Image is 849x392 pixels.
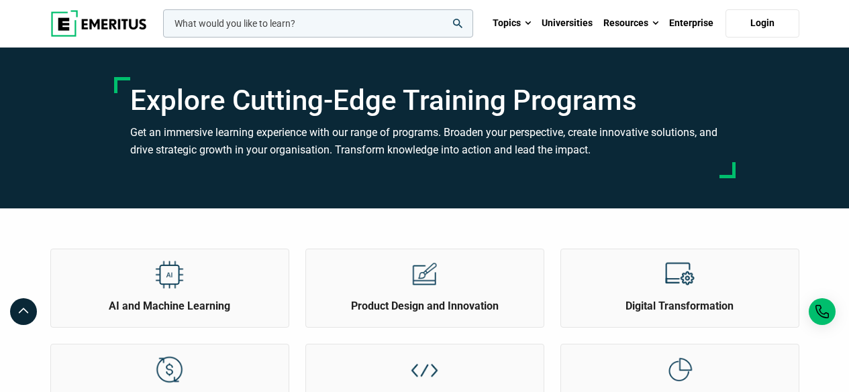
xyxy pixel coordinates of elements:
[130,124,719,158] h3: Get an immersive learning experience with our range of programs. Broaden your perspective, create...
[51,249,289,314] a: Explore Topics AI and Machine Learning
[564,299,795,314] h2: Digital Transformation
[561,249,799,314] a: Explore Topics Digital Transformation
[664,354,695,385] img: Explore Topics
[409,259,440,289] img: Explore Topics
[726,9,799,38] a: Login
[54,299,285,314] h2: AI and Machine Learning
[664,259,695,289] img: Explore Topics
[130,84,719,117] h1: Explore Cutting-Edge Training Programs
[306,249,544,314] a: Explore Topics Product Design and Innovation
[154,259,185,289] img: Explore Topics
[409,354,440,385] img: Explore Topics
[163,9,473,38] input: woocommerce-product-search-field-0
[154,354,185,385] img: Explore Topics
[309,299,540,314] h2: Product Design and Innovation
